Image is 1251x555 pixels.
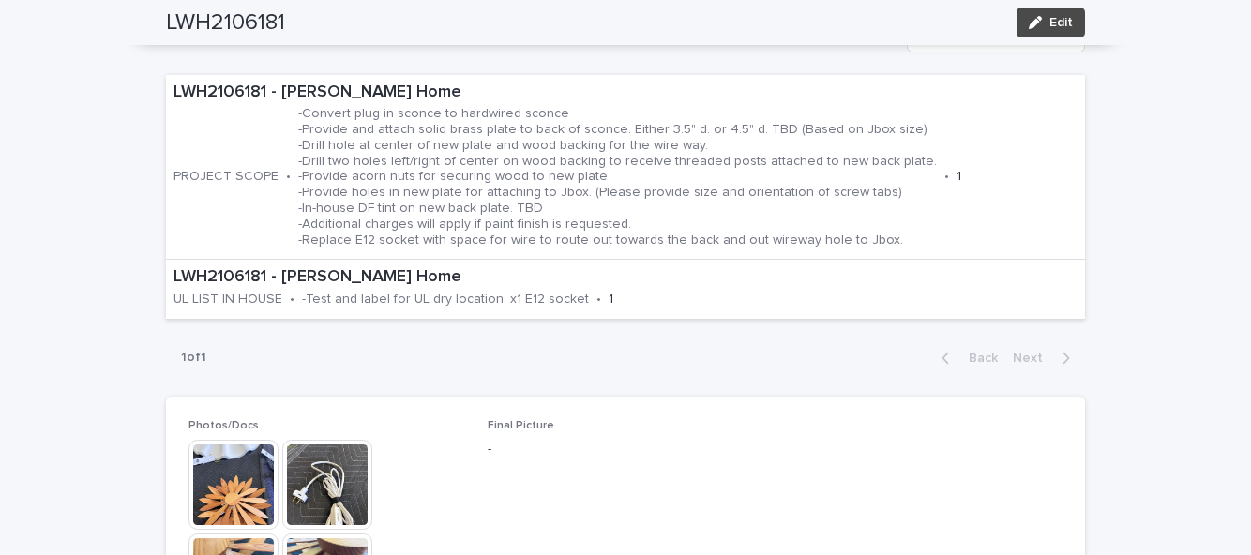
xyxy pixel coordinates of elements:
span: Edit [1049,16,1073,29]
p: -Test and label for UL dry location. x1 E12 socket [302,292,589,307]
span: Photos/Docs [188,420,259,431]
button: Edit [1017,7,1085,37]
p: • [596,292,601,307]
span: Final Picture [488,420,554,431]
button: Next [1005,350,1085,367]
a: LWH2106181 - [PERSON_NAME] HomePROJECT SCOPE•-Convert plug in sconce to hardwired sconce -Provide... [166,75,1085,261]
h2: LWH2106181 [166,9,285,37]
button: Back [927,350,1005,367]
p: PROJECT SCOPE [173,169,279,185]
p: • [944,169,949,185]
p: -Convert plug in sconce to hardwired sconce -Provide and attach solid brass plate to back of scon... [298,106,937,247]
p: LWH2106181 - [PERSON_NAME] Home [173,267,901,288]
p: LWH2106181 - [PERSON_NAME] Home [173,82,1078,103]
span: Back [957,352,998,365]
p: 1 [957,169,961,185]
p: UL LIST IN HOUSE [173,292,282,307]
a: LWH2106181 - [PERSON_NAME] HomeUL LIST IN HOUSE•-Test and label for UL dry location. x1 E12 socket•1 [166,260,1085,319]
p: • [286,169,291,185]
p: • [290,292,294,307]
p: 1 of 1 [166,335,221,381]
p: 1 [609,292,613,307]
p: - [488,440,764,459]
span: Next [1013,352,1054,365]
